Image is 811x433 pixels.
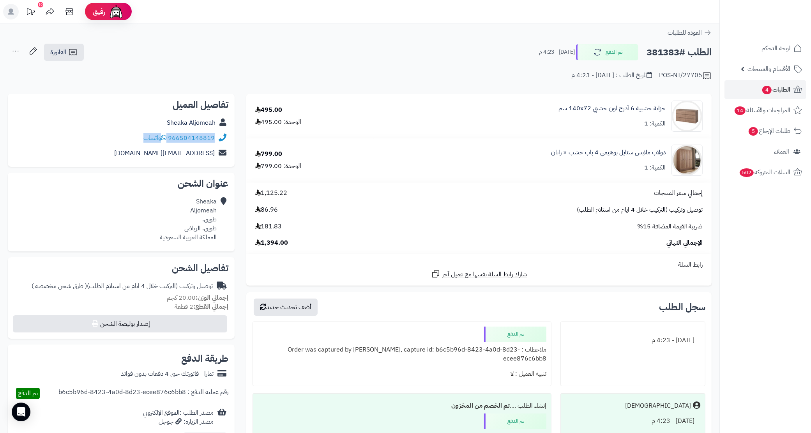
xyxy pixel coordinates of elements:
[193,302,228,311] strong: إجمالي القطع:
[18,389,38,398] span: تم الدفع
[255,189,287,198] span: 1,125.22
[654,189,703,198] span: إجمالي سعر المنتجات
[672,101,702,132] img: 1752058398-1(9)-90x90.jpg
[748,127,758,136] span: 5
[44,44,84,61] a: الفاتورة
[14,179,228,188] h2: عنوان الشحن
[724,142,806,161] a: العملاء
[255,118,301,127] div: الوحدة: 495.00
[114,148,215,158] a: [EMAIL_ADDRESS][DOMAIN_NAME]
[762,86,772,95] span: 4
[58,388,228,399] div: رقم عملية الدفع : b6c5b96d-8423-4a0d-8d23-ecee876c6bb8
[724,101,806,120] a: المراجعات والأسئلة14
[254,299,318,316] button: أضف تحديث جديد
[160,197,217,242] div: Sheaka Aljomeah طويق، طويق، الرياض المملكة العربية السعودية
[565,333,700,348] div: [DATE] - 4:23 م
[747,64,790,74] span: الأقسام والمنتجات
[571,71,652,80] div: تاريخ الطلب : [DATE] - 4:23 م
[13,315,227,332] button: إصدار بوليصة الشحن
[258,366,546,382] div: تنبيه العميل : لا
[255,106,282,115] div: 495.00
[647,44,712,60] h2: الطلب #381383
[672,145,702,176] img: 1749977265-1-90x90.jpg
[539,48,575,56] small: [DATE] - 4:23 م
[659,302,705,312] h3: سجل الطلب
[442,270,527,279] span: شارك رابط السلة نفسها مع عميل آخر
[175,302,228,311] small: 2 قطعة
[21,4,40,21] a: تحديثات المنصة
[758,6,804,22] img: logo-2.png
[739,167,790,178] span: السلات المتروكة
[38,2,43,7] div: 10
[762,84,790,95] span: الطلبات
[168,133,215,143] a: 966504148819
[625,401,691,410] div: [DEMOGRAPHIC_DATA]
[93,7,105,16] span: رفيق
[143,133,166,143] a: واتساب
[762,43,790,54] span: لوحة التحكم
[258,398,546,414] div: إنشاء الطلب ....
[12,403,30,421] div: Open Intercom Messenger
[774,146,789,157] span: العملاء
[167,293,228,302] small: 20.00 كجم
[121,369,214,378] div: تمارا - فاتورتك حتى 4 دفعات بدون فوائد
[108,4,124,19] img: ai-face.png
[724,39,806,58] a: لوحة التحكم
[255,150,282,159] div: 799.00
[431,269,527,279] a: شارك رابط السلة نفسها مع عميل آخر
[255,162,301,171] div: الوحدة: 799.00
[558,104,666,113] a: خزانة خشبية 6 أدرج لون خشبي 140x72 سم
[551,148,666,157] a: دولاب ملابس ستايل بوهيمي 4 باب خشب × راتان
[484,414,546,429] div: تم الدفع
[724,122,806,140] a: طلبات الإرجاع5
[451,401,510,410] b: تم الخصم من المخزون
[249,260,709,269] div: رابط السلة
[143,417,214,426] div: مصدر الزيارة: جوجل
[668,28,702,37] span: العودة للطلبات
[637,222,703,231] span: ضريبة القيمة المضافة 15%
[659,71,712,80] div: POS-NT/27705
[196,293,228,302] strong: إجمالي الوزن:
[668,28,712,37] a: العودة للطلبات
[734,106,746,115] span: 14
[255,222,282,231] span: 181.83
[644,119,666,128] div: الكمية: 1
[181,354,228,363] h2: طريقة الدفع
[577,205,703,214] span: توصيل وتركيب (التركيب خلال 4 ايام من استلام الطلب)
[724,163,806,182] a: السلات المتروكة502
[32,282,213,291] div: توصيل وتركيب (التركيب خلال 4 ايام من استلام الطلب)
[167,118,216,127] a: Sheaka Aljomeah
[484,327,546,342] div: تم الدفع
[255,239,288,247] span: 1,394.00
[14,100,228,110] h2: تفاصيل العميل
[565,414,700,429] div: [DATE] - 4:23 م
[255,205,278,214] span: 86.96
[748,125,790,136] span: طلبات الإرجاع
[666,239,703,247] span: الإجمالي النهائي
[50,48,66,57] span: الفاتورة
[258,342,546,366] div: ملاحظات : Order was captured by [PERSON_NAME], capture id: b6c5b96d-8423-4a0d-8d23-ecee876c6bb8
[724,80,806,99] a: الطلبات4
[576,44,638,60] button: تم الدفع
[739,168,754,177] span: 502
[644,163,666,172] div: الكمية: 1
[734,105,790,116] span: المراجعات والأسئلة
[14,263,228,273] h2: تفاصيل الشحن
[143,408,214,426] div: مصدر الطلب :الموقع الإلكتروني
[32,281,87,291] span: ( طرق شحن مخصصة )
